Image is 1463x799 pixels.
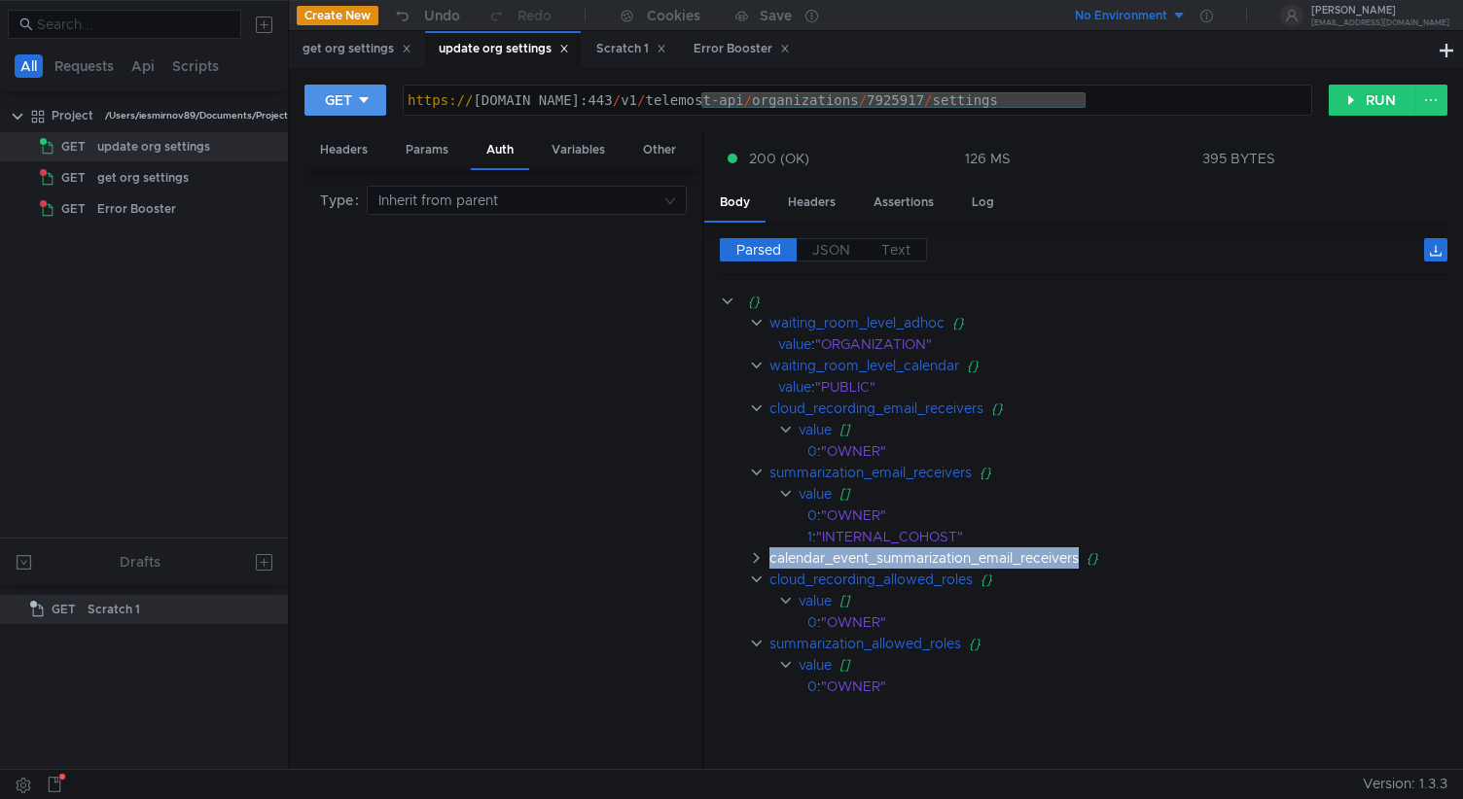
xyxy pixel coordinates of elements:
[97,163,189,192] div: get org settings
[969,633,1428,654] div: {}
[439,39,569,59] div: update org settings
[821,504,1420,526] div: "OWNER"
[807,611,1447,633] div: :
[1075,7,1167,25] div: No Environment
[748,291,1420,312] div: {}
[778,376,811,398] div: value
[769,355,959,376] div: waiting_room_level_calendar
[967,355,1428,376] div: {}
[105,101,288,130] div: /Users/iesmirnov89/Documents/Project
[839,483,1422,504] div: []
[769,569,973,590] div: cloud_recording_allowed_roles
[304,85,386,116] button: GET
[15,54,43,78] button: All
[778,333,1447,355] div: :
[320,186,367,215] label: Type
[839,590,1422,611] div: []
[799,654,832,676] div: value
[769,312,945,333] div: waiting_room_level_adhoc
[807,440,817,462] div: 0
[37,14,230,35] input: Search...
[799,483,832,504] div: value
[694,39,790,59] div: Error Booster
[807,504,817,526] div: 0
[61,194,86,224] span: GET
[816,526,1420,547] div: "INTERNAL_COHOST"
[956,185,1010,221] div: Log
[769,547,1079,569] div: calendar_event_summarization_email_receivers
[596,39,666,59] div: Scratch 1
[61,132,86,161] span: GET
[88,595,140,624] div: Scratch 1
[799,590,832,611] div: value
[390,132,464,168] div: Params
[97,132,210,161] div: update org settings
[297,6,378,25] button: Create New
[736,241,781,259] span: Parsed
[769,462,972,483] div: summarization_email_receivers
[991,398,1429,419] div: {}
[815,376,1421,398] div: "PUBLIC"
[839,654,1422,676] div: []
[49,54,120,78] button: Requests
[378,1,474,30] button: Undo
[1363,770,1447,798] span: Version: 1.3.3
[821,440,1420,462] div: "OWNER"
[778,376,1447,398] div: :
[807,526,812,547] div: 1
[1311,6,1449,16] div: [PERSON_NAME]
[807,526,1447,547] div: :
[536,132,621,168] div: Variables
[1087,547,1433,569] div: {}
[965,150,1011,167] div: 126 MS
[821,611,1420,633] div: "OWNER"
[952,312,1427,333] div: {}
[1329,85,1415,116] button: RUN
[1202,150,1275,167] div: 395 BYTES
[125,54,161,78] button: Api
[166,54,225,78] button: Scripts
[980,462,1429,483] div: {}
[474,1,565,30] button: Redo
[760,9,792,22] div: Save
[772,185,851,221] div: Headers
[704,185,766,223] div: Body
[839,419,1422,440] div: []
[881,241,910,259] span: Text
[812,241,850,259] span: JSON
[1311,19,1449,26] div: [EMAIL_ADDRESS][DOMAIN_NAME]
[821,676,1420,697] div: "OWNER"
[807,676,817,697] div: 0
[304,132,383,168] div: Headers
[778,333,811,355] div: value
[424,4,460,27] div: Undo
[769,633,961,654] div: summarization_allowed_roles
[807,676,1447,697] div: :
[52,595,76,624] span: GET
[807,611,817,633] div: 0
[303,39,411,59] div: get org settings
[807,440,1447,462] div: :
[769,398,983,419] div: cloud_recording_email_receivers
[799,419,832,440] div: value
[815,333,1421,355] div: "ORGANIZATION"
[97,194,176,224] div: Error Booster
[61,163,86,192] span: GET
[981,569,1429,590] div: {}
[325,89,352,111] div: GET
[858,185,949,221] div: Assertions
[52,101,93,130] div: Project
[807,504,1447,526] div: :
[647,4,700,27] div: Cookies
[471,132,529,170] div: Auth
[517,4,552,27] div: Redo
[120,550,161,573] div: Drafts
[627,132,692,168] div: Other
[749,148,809,169] span: 200 (OK)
